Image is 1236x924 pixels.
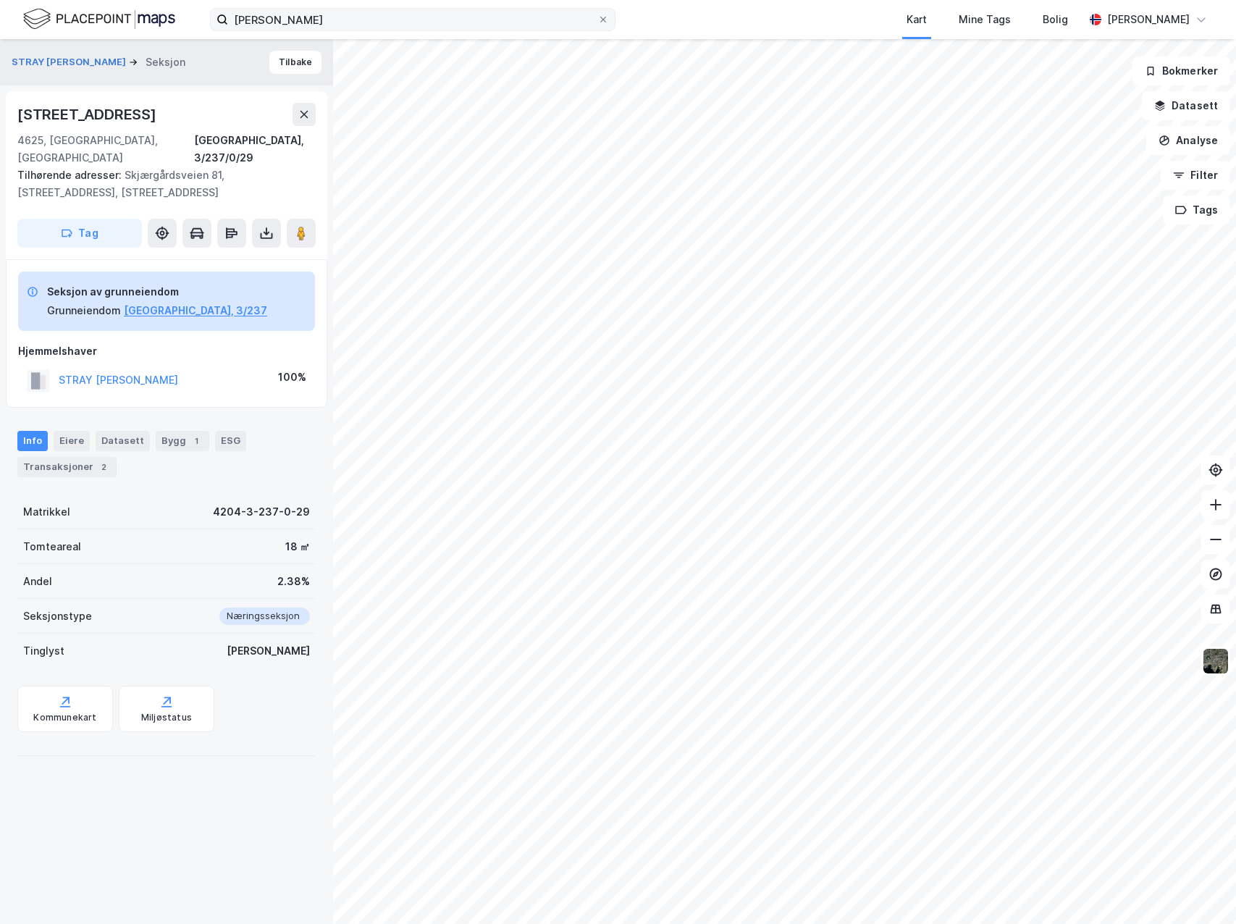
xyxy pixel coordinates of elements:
div: Bolig [1043,11,1068,28]
div: Bygg [156,431,209,451]
button: Tilbake [269,51,321,74]
div: [STREET_ADDRESS] [17,103,159,126]
div: Kommunekart [33,712,96,723]
div: Andel [23,573,52,590]
div: Matrikkel [23,503,70,521]
button: Analyse [1146,126,1230,155]
div: Hjemmelshaver [18,343,315,360]
img: logo.f888ab2527a4732fd821a326f86c7f29.svg [23,7,175,32]
button: [GEOGRAPHIC_DATA], 3/237 [124,302,267,319]
div: ESG [215,431,246,451]
div: [PERSON_NAME] [1107,11,1190,28]
div: Kontrollprogram for chat [1164,854,1236,924]
button: Bokmerker [1132,56,1230,85]
div: 2.38% [277,573,310,590]
div: 1 [189,434,203,448]
div: [GEOGRAPHIC_DATA], 3/237/0/29 [194,132,316,167]
button: Filter [1161,161,1230,190]
div: Eiere [54,431,90,451]
div: Kart [907,11,927,28]
iframe: Chat Widget [1164,854,1236,924]
div: Seksjon av grunneiendom [47,283,267,301]
div: [PERSON_NAME] [227,642,310,660]
div: 100% [278,369,306,386]
div: Info [17,431,48,451]
div: Seksjon [146,54,185,71]
div: Tomteareal [23,538,81,555]
div: Tinglyst [23,642,64,660]
div: 2 [96,460,111,474]
div: Mine Tags [959,11,1011,28]
div: Datasett [96,431,150,451]
span: Tilhørende adresser: [17,169,125,181]
div: 4204-3-237-0-29 [213,503,310,521]
div: Skjærgårdsveien 81, [STREET_ADDRESS], [STREET_ADDRESS] [17,167,304,201]
button: STRAY [PERSON_NAME] [12,55,129,70]
button: Datasett [1142,91,1230,120]
img: 9k= [1202,647,1229,675]
div: 18 ㎡ [285,538,310,555]
div: Transaksjoner [17,457,117,477]
div: Seksjonstype [23,608,92,625]
div: Miljøstatus [141,712,192,723]
button: Tags [1163,196,1230,224]
button: Tag [17,219,142,248]
div: 4625, [GEOGRAPHIC_DATA], [GEOGRAPHIC_DATA] [17,132,194,167]
input: Søk på adresse, matrikkel, gårdeiere, leietakere eller personer [228,9,597,30]
div: Grunneiendom [47,302,121,319]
